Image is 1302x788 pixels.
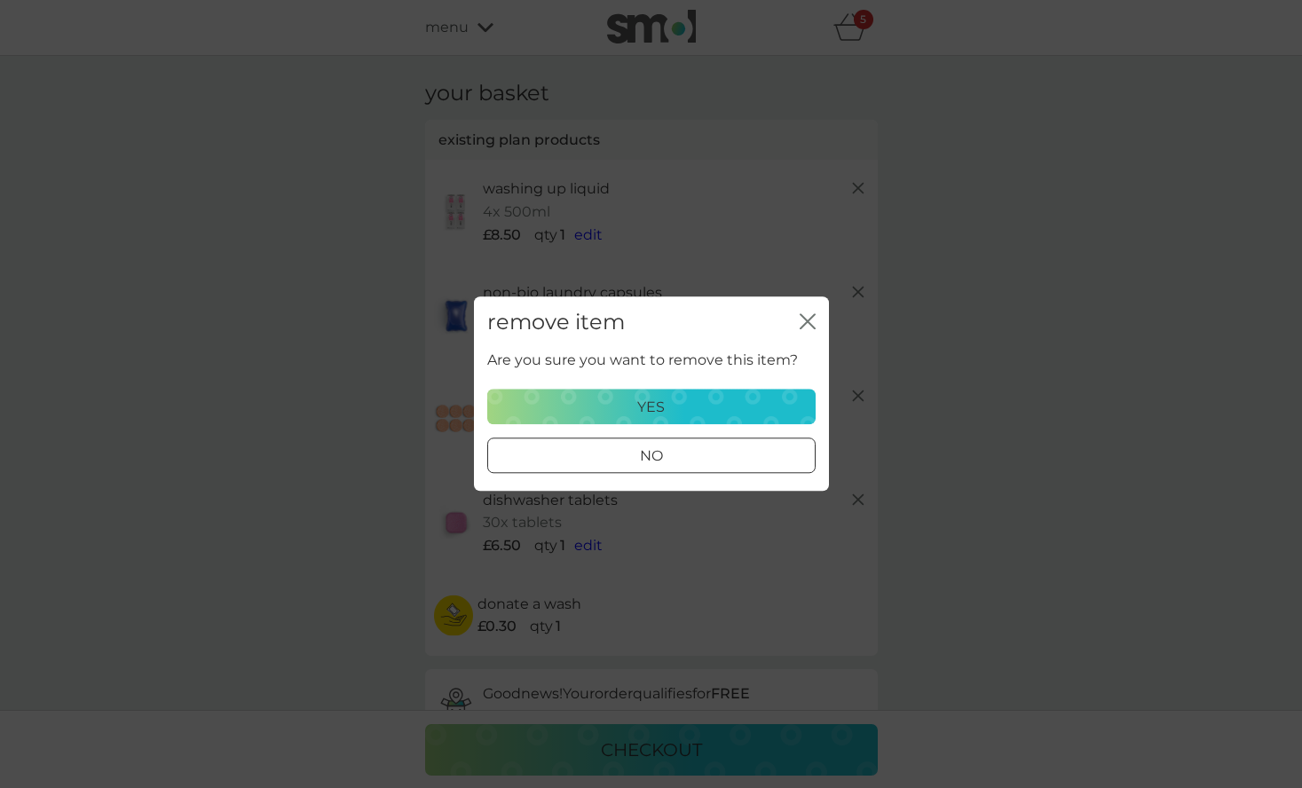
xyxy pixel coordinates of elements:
button: close [800,313,816,332]
h2: remove item [487,310,625,335]
p: Are you sure you want to remove this item? [487,349,798,372]
p: no [640,445,663,469]
button: no [487,438,816,474]
button: yes [487,390,816,425]
p: yes [637,396,665,419]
